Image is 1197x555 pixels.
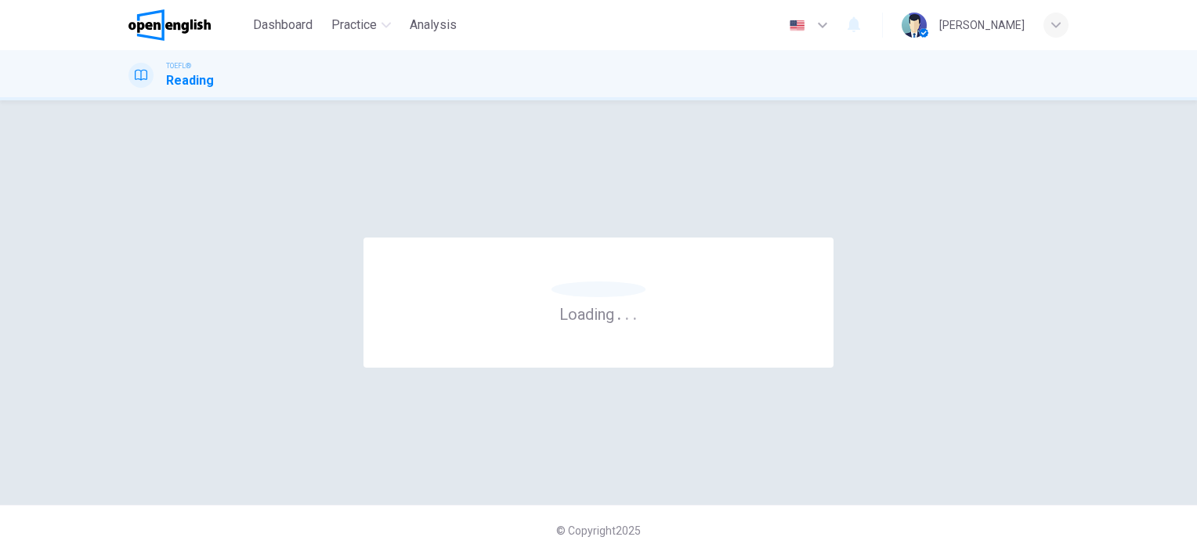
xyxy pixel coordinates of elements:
[902,13,927,38] img: Profile picture
[403,11,463,39] button: Analysis
[166,60,191,71] span: TOEFL®
[787,20,807,31] img: en
[624,299,630,325] h6: .
[559,303,638,324] h6: Loading
[632,299,638,325] h6: .
[331,16,377,34] span: Practice
[166,71,214,90] h1: Reading
[128,9,211,41] img: OpenEnglish logo
[939,16,1025,34] div: [PERSON_NAME]
[128,9,247,41] a: OpenEnglish logo
[247,11,319,39] button: Dashboard
[410,16,457,34] span: Analysis
[617,299,622,325] h6: .
[556,524,641,537] span: © Copyright 2025
[325,11,397,39] button: Practice
[253,16,313,34] span: Dashboard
